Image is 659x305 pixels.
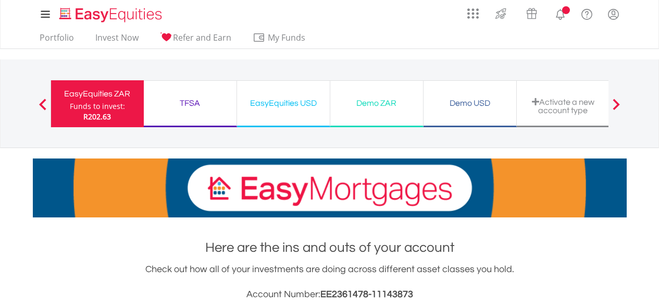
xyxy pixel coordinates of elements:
[253,31,321,44] span: My Funds
[83,112,111,121] span: R202.63
[91,32,143,48] a: Invest Now
[57,87,138,101] div: EasyEquities ZAR
[523,97,603,115] div: Activate a new account type
[55,3,166,23] a: Home page
[492,5,509,22] img: thrive-v2.svg
[430,96,510,111] div: Demo USD
[156,32,235,48] a: Refer and Earn
[35,32,78,48] a: Portfolio
[574,3,600,23] a: FAQ's and Support
[70,101,125,112] div: Funds to invest:
[600,3,627,26] a: My Profile
[173,32,231,43] span: Refer and Earn
[461,3,486,19] a: AppsGrid
[337,96,417,111] div: Demo ZAR
[33,287,627,302] h3: Account Number:
[33,238,627,257] h1: Here are the ins and outs of your account
[547,3,574,23] a: Notifications
[243,96,324,111] div: EasyEquities USD
[320,289,413,299] span: EE2361478-11143873
[57,6,166,23] img: EasyEquities_Logo.png
[523,5,540,22] img: vouchers-v2.svg
[33,158,627,217] img: EasyMortage Promotion Banner
[467,8,479,19] img: grid-menu-icon.svg
[150,96,230,111] div: TFSA
[516,3,547,22] a: Vouchers
[33,262,627,302] div: Check out how all of your investments are doing across different asset classes you hold.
